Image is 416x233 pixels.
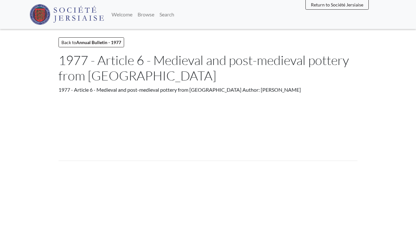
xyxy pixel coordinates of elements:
img: Société Jersiaise [30,4,104,25]
a: Back toAnnual Bulletin - 1977 [59,37,124,47]
a: Société Jersiaise logo [30,3,104,26]
strong: Annual Bulletin - 1977 [76,40,121,45]
span: Return to Société Jersiaise [311,2,363,7]
a: Search [157,8,177,21]
h1: 1977 - Article 6 - Medieval and post-medieval pottery from [GEOGRAPHIC_DATA] [59,52,357,83]
a: Browse [135,8,157,21]
div: 1977 - Article 6 - Medieval and post-medieval pottery from [GEOGRAPHIC_DATA] Author: [PERSON_NAME] [59,86,357,94]
a: Welcome [109,8,135,21]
